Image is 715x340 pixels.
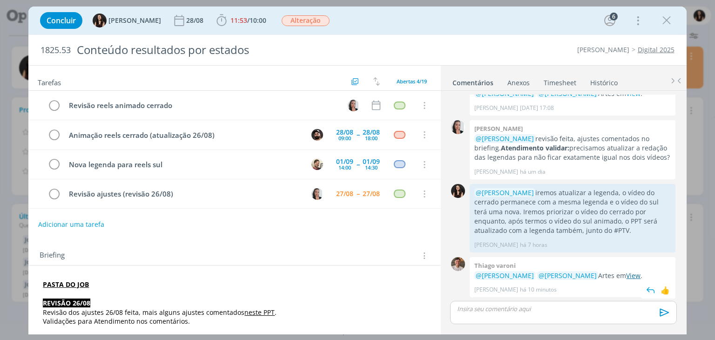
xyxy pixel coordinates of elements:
[65,100,339,111] div: Revisão reels animado cerrado
[474,134,671,163] p: revisão feita, ajustes comentados no briefing. precisamos atualizar a redação das legendas para n...
[310,157,324,171] button: G
[186,17,205,24] div: 28/08
[40,12,82,29] button: Concluir
[338,165,351,170] div: 14:00
[348,100,359,111] img: C
[363,190,380,197] div: 27/08
[543,74,577,88] a: Timesheet
[520,104,554,112] span: [DATE] 17:08
[373,77,380,86] img: arrow-down-up.svg
[610,13,618,20] div: 6
[282,15,330,26] span: Alteração
[539,271,597,280] span: @[PERSON_NAME]
[397,78,427,85] span: Abertas 4/19
[43,308,244,317] span: Revisão dos ajustes 26/08 feita, mais alguns ajustes comentados
[638,45,675,54] a: Digital 2025
[520,286,557,294] span: há 10 minutos
[43,317,190,326] span: Validações para Atendimento nos comentários.
[347,98,361,112] button: C
[108,17,161,24] span: [PERSON_NAME]
[520,241,547,249] span: há 7 horas
[363,129,380,136] div: 28/08
[644,283,658,297] img: answer.svg
[250,16,266,25] span: 10:00
[365,136,378,141] div: 18:00
[357,190,359,197] span: --
[357,131,359,138] span: --
[244,308,275,317] a: neste PPT
[73,39,406,61] div: Conteúdo resultados por estados
[28,7,686,334] div: dialog
[247,16,250,25] span: /
[474,286,518,294] p: [PERSON_NAME]
[474,261,516,270] b: Thiago varoni
[40,250,65,262] span: Briefing
[310,128,324,142] button: B
[357,161,359,168] span: --
[474,124,523,133] b: [PERSON_NAME]
[230,16,247,25] span: 11:53
[38,216,105,233] button: Adicionar uma tarefa
[577,45,629,54] a: [PERSON_NAME]
[65,159,303,170] div: Nova legenda para reels sul
[65,129,303,141] div: Animação reels cerrado (atualização 26/08)
[451,184,465,198] img: I
[336,158,353,165] div: 01/09
[336,129,353,136] div: 28/08
[93,14,107,27] img: I
[93,14,161,27] button: I[PERSON_NAME]
[474,241,518,249] p: [PERSON_NAME]
[310,187,324,201] button: C
[507,78,530,88] div: Anexos
[626,271,641,280] a: View
[476,188,534,197] span: @[PERSON_NAME]
[451,257,465,271] img: T
[365,165,378,170] div: 14:30
[476,271,534,280] span: @[PERSON_NAME]
[40,45,71,55] span: 1825.53
[451,120,465,134] img: C
[661,285,670,296] div: 👍
[476,134,534,143] span: @[PERSON_NAME]
[338,136,351,141] div: 09:00
[47,17,76,24] span: Concluir
[43,326,426,335] p: -----------------------------------------------------------------------
[590,74,618,88] a: Histórico
[281,15,330,27] button: Alteração
[43,280,89,289] a: PASTA DO JOB
[474,188,671,236] p: iremos atualizar a legenda, o vídeo do cerrado permanece com a mesma legenda e o vídeo do sul ter...
[501,143,569,152] strong: Atendimento validar:
[65,188,303,200] div: Revisão ajustes (revisão 26/08)
[363,158,380,165] div: 01/09
[275,308,277,317] span: .
[38,76,61,87] span: Tarefas
[311,158,323,170] img: G
[311,129,323,141] img: B
[214,13,269,28] button: 11:53/10:00
[43,299,90,307] strong: REVISÃO 26/08
[311,188,323,200] img: C
[520,168,546,176] span: há um dia
[452,74,494,88] a: Comentários
[474,168,518,176] p: [PERSON_NAME]
[336,190,353,197] div: 27/08
[474,104,518,112] p: [PERSON_NAME]
[602,13,617,28] button: 6
[474,271,671,280] p: Artes em .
